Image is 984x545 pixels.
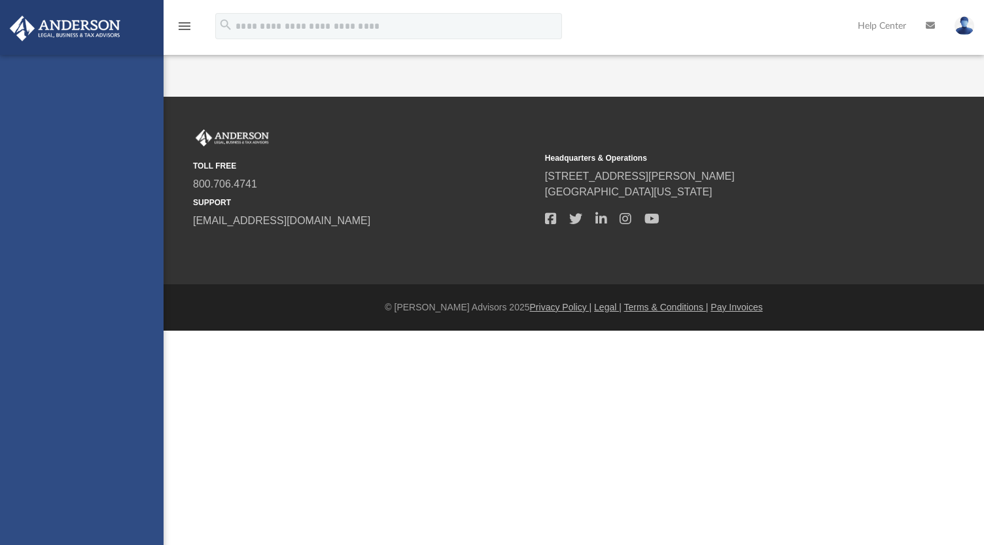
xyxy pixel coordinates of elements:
i: menu [177,18,192,34]
small: SUPPORT [193,197,536,208]
a: [GEOGRAPHIC_DATA][US_STATE] [545,186,712,197]
a: Legal | [594,302,622,312]
a: 800.706.4741 [193,178,257,190]
small: Headquarters & Operations [545,152,888,164]
a: Terms & Conditions | [624,302,709,312]
a: Privacy Policy | [530,302,592,312]
a: Pay Invoices [711,302,762,312]
img: Anderson Advisors Platinum Portal [193,129,272,146]
i: search [219,18,233,32]
small: TOLL FREE [193,160,536,172]
img: User Pic [955,16,974,35]
img: Anderson Advisors Platinum Portal [6,16,124,41]
a: [STREET_ADDRESS][PERSON_NAME] [545,171,735,182]
a: menu [177,25,192,34]
div: © [PERSON_NAME] Advisors 2025 [164,301,984,314]
a: [EMAIL_ADDRESS][DOMAIN_NAME] [193,215,370,226]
